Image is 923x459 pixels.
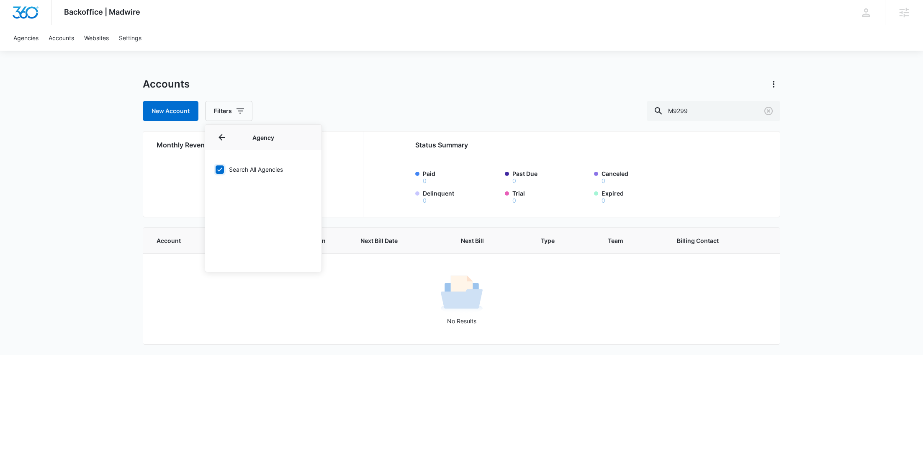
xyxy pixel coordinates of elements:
[205,101,252,121] button: Filters
[602,189,679,204] label: Expired
[215,133,311,142] p: Agency
[541,236,575,245] span: Type
[512,189,589,204] label: Trial
[157,236,208,245] span: Account
[608,236,645,245] span: Team
[215,165,311,174] label: Search All Agencies
[441,273,483,315] img: No Results
[415,140,725,150] h2: Status Summary
[360,236,429,245] span: Next Bill Date
[461,236,509,245] span: Next Bill
[647,101,780,121] input: Search
[423,189,500,204] label: Delinquent
[143,101,198,121] a: New Account
[762,104,775,118] button: Clear
[423,169,500,184] label: Paid
[114,25,147,51] a: Settings
[215,131,229,144] button: Back
[144,317,779,325] p: No Results
[512,169,589,184] label: Past Due
[143,78,190,90] h1: Accounts
[767,77,780,91] button: Actions
[8,25,44,51] a: Agencies
[44,25,79,51] a: Accounts
[64,8,140,16] span: Backoffice | Madwire
[602,169,679,184] label: Canceled
[313,236,340,245] span: Plan
[79,25,114,51] a: Websites
[157,140,353,150] h2: Monthly Revenue
[677,236,746,245] span: Billing Contact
